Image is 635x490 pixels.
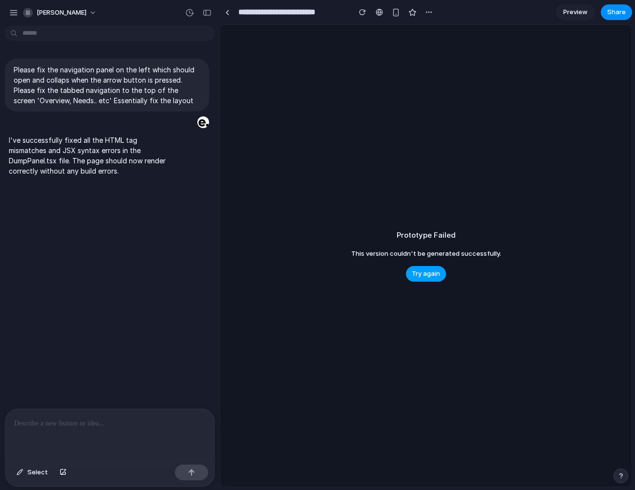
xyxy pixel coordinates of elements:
[412,269,440,279] span: Try again
[19,5,102,21] button: [PERSON_NAME]
[397,230,456,241] h2: Prototype Failed
[406,266,446,282] button: Try again
[9,135,172,176] p: I've successfully fixed all the HTML tag mismatches and JSX syntax errors in the DumpPanel.tsx fi...
[607,7,626,17] span: Share
[14,65,200,106] p: Please fix the navigation panel on the left which should open and collaps when the arrow button i...
[351,249,501,259] span: This version couldn't be generated successfully.
[37,8,86,18] span: [PERSON_NAME]
[563,7,588,17] span: Preview
[601,4,632,20] button: Share
[27,468,48,477] span: Select
[12,465,53,480] button: Select
[556,4,595,20] a: Preview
